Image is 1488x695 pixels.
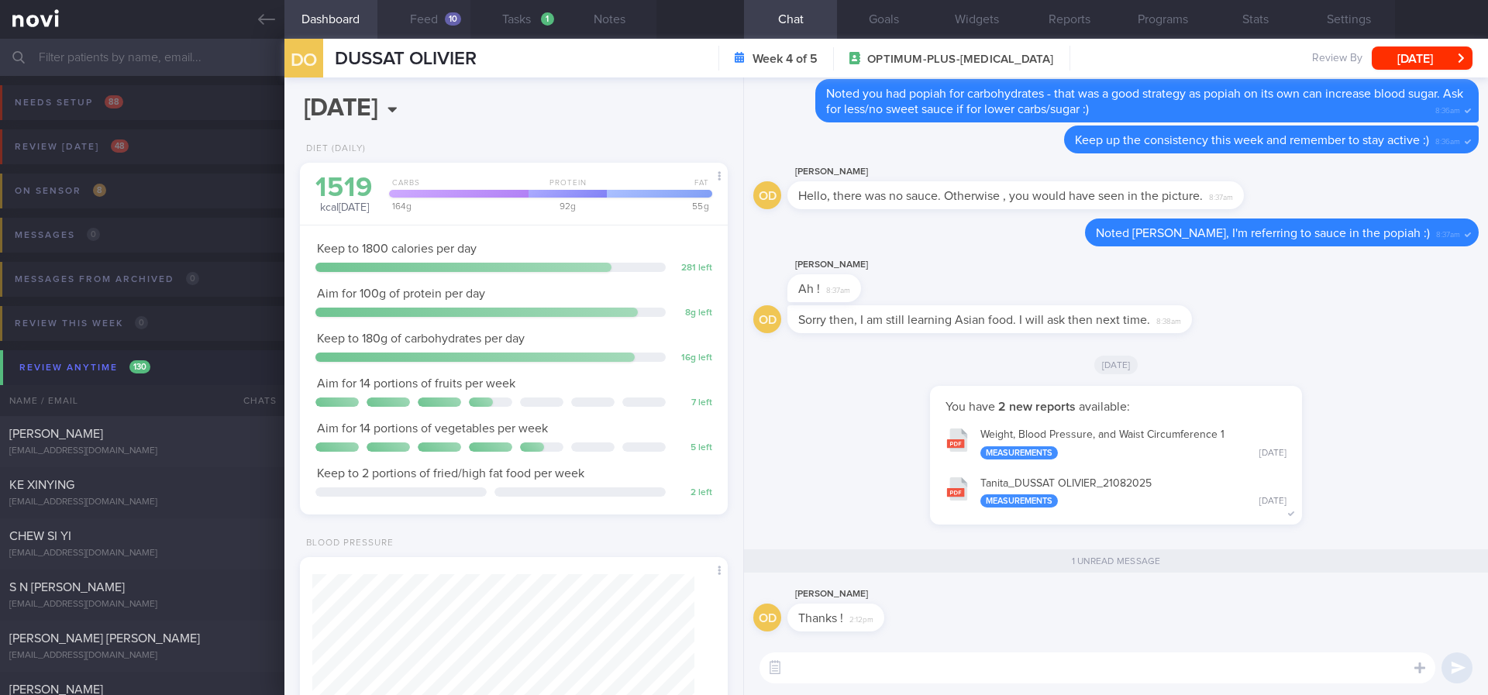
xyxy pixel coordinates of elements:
div: [PERSON_NAME] [787,256,908,274]
strong: Week 4 of 5 [753,51,818,67]
span: 48 [111,139,129,153]
span: 88 [105,95,123,108]
span: KE XINYING [9,479,74,491]
div: [EMAIL_ADDRESS][DOMAIN_NAME] [9,599,275,611]
div: Fat [602,178,712,198]
div: Messages from Archived [11,269,203,290]
div: [EMAIL_ADDRESS][DOMAIN_NAME] [9,446,275,457]
span: 8:37am [1209,188,1233,203]
span: Review By [1312,52,1362,66]
span: 2:12pm [849,611,873,625]
span: S N [PERSON_NAME] [9,581,125,594]
div: 5 left [673,442,712,454]
span: 8:36am [1435,101,1460,116]
div: kcal [DATE] [315,174,374,215]
div: Protein [524,178,607,198]
div: Diet (Daily) [300,143,366,155]
span: Keep up the consistency this week and remember to stay active :) [1075,134,1429,146]
button: Tanita_DUSSAT OLIVIER_21082025 Measurements [DATE] [938,467,1294,516]
div: 1519 [315,174,374,201]
div: Review this week [11,313,152,334]
div: 281 left [673,263,712,274]
span: 8:36am [1435,132,1460,147]
div: DO [274,29,332,89]
div: Carbs [384,178,529,198]
span: 0 [135,316,148,329]
p: You have available: [945,399,1286,415]
span: Keep to 2 portions of fried/high fat food per week [317,467,584,480]
div: 7 left [673,397,712,409]
div: [PERSON_NAME] [787,163,1290,181]
div: OD [753,305,781,334]
div: Tanita_ DUSSAT OLIVIER_ 21082025 [980,477,1286,508]
div: [EMAIL_ADDRESS][DOMAIN_NAME] [9,497,275,508]
span: CHEW SI YI [9,530,71,542]
span: [DATE] [1094,356,1138,374]
span: Aim for 14 portions of fruits per week [317,377,515,390]
div: Blood Pressure [300,538,394,549]
div: Messages [11,225,104,246]
button: Weight, Blood Pressure, and Waist Circumference 1 Measurements [DATE] [938,418,1294,467]
span: 8 [93,184,106,197]
span: Noted [PERSON_NAME], I'm referring to sauce in the popiah :) [1096,227,1430,239]
div: Review anytime [15,357,154,378]
div: 16 g left [673,353,712,364]
div: 55 g [602,201,712,211]
span: OPTIMUM-PLUS-[MEDICAL_DATA] [867,52,1053,67]
div: [EMAIL_ADDRESS][DOMAIN_NAME] [9,650,275,662]
div: Needs setup [11,92,127,113]
span: Hello, there was no sauce. Otherwise , you would have seen in the picture. [798,190,1203,202]
span: 8:37am [1436,225,1460,240]
span: Thanks ! [798,612,843,624]
div: Review [DATE] [11,136,133,157]
div: [DATE] [1259,496,1286,507]
div: Chats [222,385,284,416]
div: Weight, Blood Pressure, and Waist Circumference 1 [980,428,1286,459]
span: [PERSON_NAME] [PERSON_NAME] [9,632,200,645]
div: OD [753,181,781,210]
span: 0 [87,228,100,241]
div: 2 left [673,487,712,499]
div: 1 [541,12,554,26]
span: 130 [129,360,150,373]
div: OD [753,604,781,632]
div: 164 g [384,201,529,211]
div: [DATE] [1259,448,1286,459]
span: 0 [186,272,199,285]
div: Measurements [980,446,1058,459]
div: On sensor [11,181,110,201]
div: 10 [445,12,461,26]
span: 8:37am [826,281,850,296]
div: [EMAIL_ADDRESS][DOMAIN_NAME] [9,548,275,559]
div: Measurements [980,494,1058,507]
span: 8:38am [1156,312,1181,327]
strong: 2 new reports [995,401,1079,413]
span: Aim for 100g of protein per day [317,287,485,300]
span: [PERSON_NAME] [9,428,103,440]
span: Ah ! [798,283,820,295]
span: Aim for 14 portions of vegetables per week [317,422,548,435]
span: Sorry then, I am still learning Asian food. I will ask then next time. [798,314,1150,326]
span: DUSSAT OLIVIER [335,50,477,68]
div: [PERSON_NAME] [787,585,931,604]
button: [DATE] [1372,46,1472,70]
div: 92 g [524,201,607,211]
div: 8 g left [673,308,712,319]
span: Keep to 180g of carbohydrates per day [317,332,525,345]
span: Keep to 1800 calories per day [317,243,477,255]
span: Noted you had popiah for carbohydrates - that was a good strategy as popiah on its own can increa... [826,88,1463,115]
